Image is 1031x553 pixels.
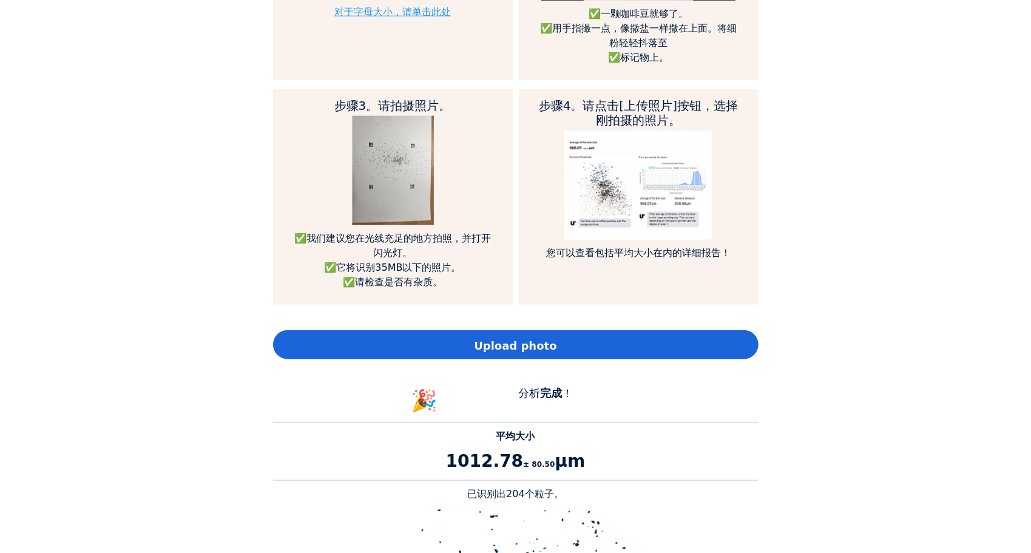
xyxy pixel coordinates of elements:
span: ± 80.50 [523,460,555,469]
img: guide [352,116,434,225]
p: ✅我们建议您在光线充足的地方拍照，并打开闪光灯。 ✅它将识别35MB以下的照片。 ✅请检查是否有杂质。 [291,231,495,290]
p: 您可以查看包括平均大小在内的详细报告！ [537,246,740,260]
h2: 步骤3。请拍摄照片。 [291,98,495,113]
div: 分析 ！ [455,385,637,417]
h2: 步骤4。请点击[上传照片]按钮，选择刚拍摄的照片。 [537,98,740,127]
p: 1012.78 μm [273,449,759,474]
a: 对于字母大小，请单击此处 [334,6,451,18]
span: 🎉 [411,388,438,413]
p: ✅一颗咖啡豆就够了。 ✅用手指撮一点，像撒盐一样撒在上面。将细粉轻轻抖落至 ✅标记物上。 [537,7,740,65]
p: 平均大小 [273,429,759,444]
b: 完成 [541,387,563,399]
span: Upload photo [474,338,556,354]
img: guide [564,131,712,240]
p: 已识别出204个粒子。 [273,487,759,501]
